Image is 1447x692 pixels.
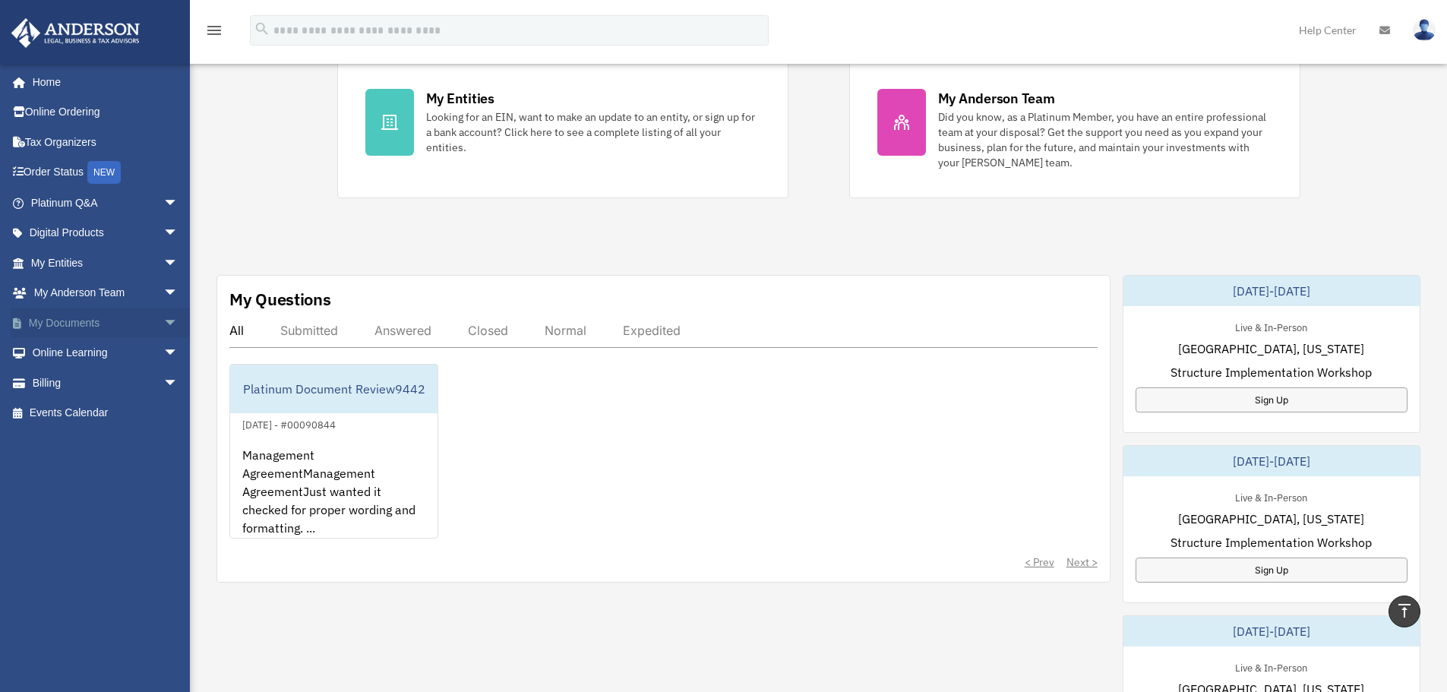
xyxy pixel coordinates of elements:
[163,248,194,279] span: arrow_drop_down
[230,365,438,413] div: Platinum Document Review9442
[1123,276,1420,306] div: [DATE]-[DATE]
[230,416,348,431] div: [DATE] - #00090844
[254,21,270,37] i: search
[1171,533,1372,551] span: Structure Implementation Workshop
[11,67,194,97] a: Home
[11,398,201,428] a: Events Calendar
[163,278,194,309] span: arrow_drop_down
[1178,340,1364,358] span: [GEOGRAPHIC_DATA], [US_STATE]
[229,288,331,311] div: My Questions
[280,323,338,338] div: Submitted
[1171,363,1372,381] span: Structure Implementation Workshop
[938,109,1272,170] div: Did you know, as a Platinum Member, you have an entire professional team at your disposal? Get th...
[205,27,223,39] a: menu
[1413,19,1436,41] img: User Pic
[87,161,121,184] div: NEW
[1123,446,1420,476] div: [DATE]-[DATE]
[1123,616,1420,646] div: [DATE]-[DATE]
[1223,318,1319,334] div: Live & In-Person
[1223,659,1319,675] div: Live & In-Person
[11,97,201,128] a: Online Ordering
[163,308,194,339] span: arrow_drop_down
[1178,510,1364,528] span: [GEOGRAPHIC_DATA], [US_STATE]
[11,127,201,157] a: Tax Organizers
[426,109,760,155] div: Looking for an EIN, want to make an update to an entity, or sign up for a bank account? Click her...
[163,368,194,399] span: arrow_drop_down
[374,323,431,338] div: Answered
[11,308,201,338] a: My Documentsarrow_drop_down
[229,364,438,539] a: Platinum Document Review9442[DATE] - #00090844Management AgreementManagement AgreementJust wanted...
[11,278,201,308] a: My Anderson Teamarrow_drop_down
[11,368,201,398] a: Billingarrow_drop_down
[1136,387,1408,412] a: Sign Up
[230,434,438,552] div: Management AgreementManagement AgreementJust wanted it checked for proper wording and formatting....
[938,89,1055,108] div: My Anderson Team
[163,338,194,369] span: arrow_drop_down
[229,323,244,338] div: All
[1136,558,1408,583] a: Sign Up
[1389,596,1420,627] a: vertical_align_top
[163,218,194,249] span: arrow_drop_down
[1223,488,1319,504] div: Live & In-Person
[11,338,201,368] a: Online Learningarrow_drop_down
[468,323,508,338] div: Closed
[849,61,1300,198] a: My Anderson Team Did you know, as a Platinum Member, you have an entire professional team at your...
[1395,602,1414,620] i: vertical_align_top
[163,188,194,219] span: arrow_drop_down
[11,157,201,188] a: Order StatusNEW
[11,188,201,218] a: Platinum Q&Aarrow_drop_down
[7,18,144,48] img: Anderson Advisors Platinum Portal
[337,61,788,198] a: My Entities Looking for an EIN, want to make an update to an entity, or sign up for a bank accoun...
[426,89,494,108] div: My Entities
[545,323,586,338] div: Normal
[623,323,681,338] div: Expedited
[11,248,201,278] a: My Entitiesarrow_drop_down
[11,218,201,248] a: Digital Productsarrow_drop_down
[205,21,223,39] i: menu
